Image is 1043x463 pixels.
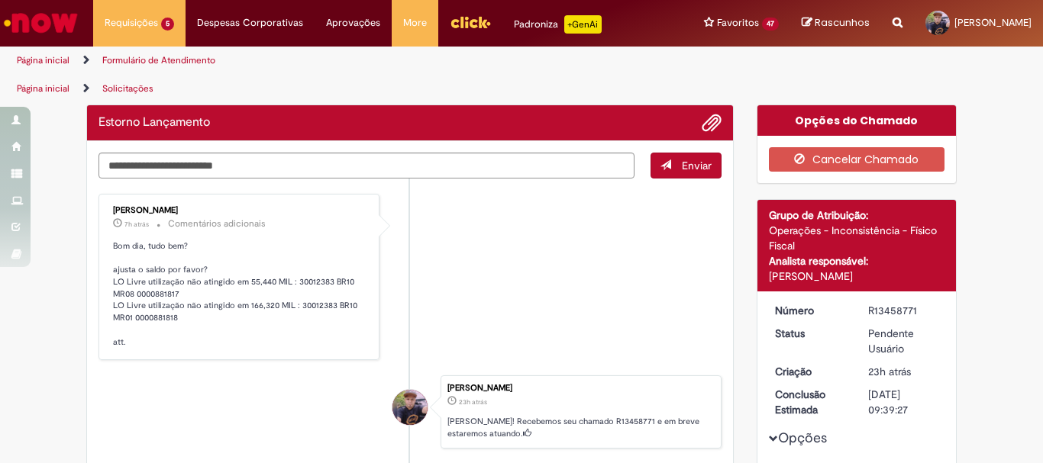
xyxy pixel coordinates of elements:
img: ServiceNow [2,8,80,38]
a: Página inicial [17,82,69,95]
time: 29/08/2025 08:37:02 [124,220,149,229]
div: Grupo de Atribuição: [769,207,945,223]
div: [DATE] 09:39:27 [868,387,939,417]
dt: Criação [764,364,857,379]
h2: Estorno Lançamento Histórico de tíquete [98,116,210,130]
textarea: Digite sua mensagem aqui... [98,153,635,178]
li: Alessandro De Jesus Santos [98,375,722,449]
ul: Trilhas de página [11,47,684,75]
div: Padroniza [514,15,602,34]
a: Solicitações [102,82,153,95]
p: Bom dia, tudo bem? ajusta o saldo por favor? LO Livre utilização não atingido em 55,440 MIL : 300... [113,240,367,348]
a: Página inicial [17,54,69,66]
small: Comentários adicionais [168,217,266,230]
a: Rascunhos [802,16,870,31]
dt: Status [764,326,857,341]
div: Operações - Inconsistência - Físico Fiscal [769,223,945,253]
button: Adicionar anexos [702,113,722,133]
span: 47 [762,18,779,31]
span: [PERSON_NAME] [954,16,1032,29]
div: [PERSON_NAME] [447,384,713,393]
p: [PERSON_NAME]! Recebemos seu chamado R13458771 e em breve estaremos atuando. [447,416,713,439]
p: +GenAi [564,15,602,34]
span: 23h atrás [868,365,911,378]
span: Requisições [105,15,158,31]
div: Alessandro De Jesus Santos [392,390,428,425]
span: Favoritos [717,15,759,31]
img: click_logo_yellow_360x200.png [450,11,491,34]
dt: Número [764,303,857,318]
span: 5 [161,18,174,31]
span: Enviar [682,159,712,172]
div: R13458771 [868,303,939,318]
a: Formulário de Atendimento [102,54,215,66]
span: 7h atrás [124,220,149,229]
span: Aprovações [326,15,380,31]
div: [PERSON_NAME] [113,206,367,215]
button: Enviar [651,153,722,178]
div: Analista responsável: [769,253,945,268]
div: Opções do Chamado [757,105,957,136]
span: 23h atrás [459,397,487,407]
div: Pendente Usuário [868,326,939,356]
div: [PERSON_NAME] [769,268,945,284]
span: Rascunhos [815,15,870,30]
span: More [403,15,427,31]
button: Cancelar Chamado [769,147,945,172]
time: 28/08/2025 15:39:24 [868,365,911,378]
div: 28/08/2025 15:39:24 [868,364,939,379]
ul: Trilhas de página [11,75,684,103]
time: 28/08/2025 15:39:24 [459,397,487,407]
dt: Conclusão Estimada [764,387,857,417]
span: Despesas Corporativas [197,15,303,31]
